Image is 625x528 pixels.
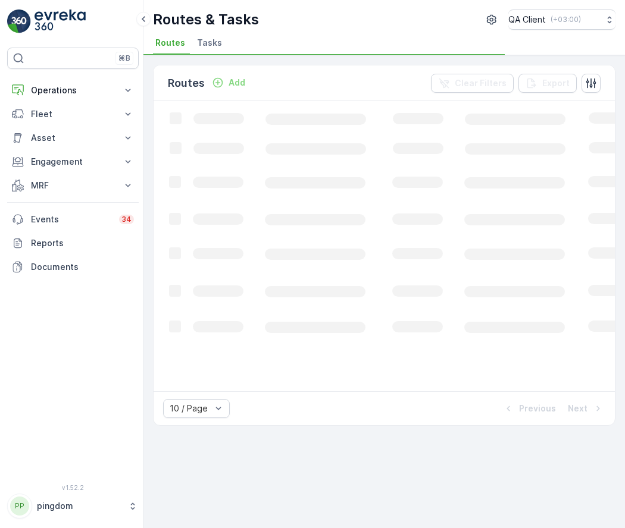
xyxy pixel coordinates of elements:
[567,401,605,416] button: Next
[118,54,130,63] p: ⌘B
[7,494,139,518] button: PPpingdom
[155,37,185,49] span: Routes
[542,77,570,89] p: Export
[518,74,577,93] button: Export
[207,76,250,90] button: Add
[7,255,139,279] a: Documents
[229,77,245,89] p: Add
[10,496,29,516] div: PP
[31,180,115,191] p: MRF
[35,10,86,33] img: logo_light-DOdMpM7g.png
[7,10,31,33] img: logo
[7,484,139,491] span: v 1.52.2
[7,150,139,174] button: Engagement
[153,10,259,29] p: Routes & Tasks
[508,10,615,30] button: QA Client(+03:00)
[7,126,139,150] button: Asset
[121,215,132,224] p: 34
[508,14,546,26] p: QA Client
[31,237,134,249] p: Reports
[7,78,139,102] button: Operations
[519,403,556,414] p: Previous
[551,15,581,24] p: ( +03:00 )
[431,74,514,93] button: Clear Filters
[31,213,112,225] p: Events
[37,500,122,512] p: pingdom
[168,75,205,92] p: Routes
[501,401,557,416] button: Previous
[7,231,139,255] a: Reports
[31,156,115,168] p: Engagement
[7,174,139,197] button: MRF
[31,261,134,273] p: Documents
[31,108,115,120] p: Fleet
[31,84,115,96] p: Operations
[7,102,139,126] button: Fleet
[455,77,507,89] p: Clear Filters
[197,37,222,49] span: Tasks
[568,403,587,414] p: Next
[7,208,139,231] a: Events34
[31,132,115,144] p: Asset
